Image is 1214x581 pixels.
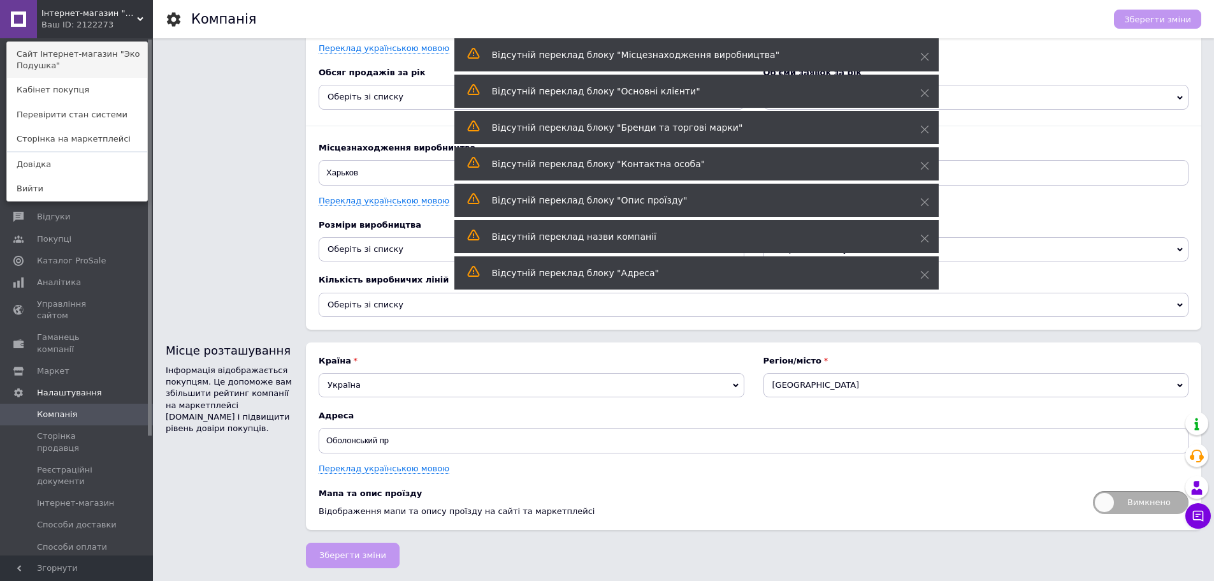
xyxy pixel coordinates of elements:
[492,267,888,279] div: Відсутнiй переклад блоку "Адреса"
[41,19,95,31] div: Ваш ID: 2122273
[319,219,744,231] b: Розміри виробництва
[37,519,117,531] span: Способи доставки
[492,230,888,243] div: Відсутнiй переклад назви компанії
[492,158,888,170] div: Відсутній переклад блоку "Контактна особа"
[37,497,114,509] span: Інтернет-магазин
[1185,503,1211,529] button: Чат з покупцем
[7,127,147,151] a: Сторінка на маркетплейсі
[319,67,744,78] b: Обсяг продажів за рік
[166,342,293,358] div: Місце розташування
[492,48,888,61] div: Відсутній переклад блоку "Місцезнаходження виробництва"
[319,355,744,367] b: Країна
[37,430,118,453] span: Сторінка продавця
[328,92,403,101] span: Оберіть зі списку
[7,177,147,201] a: Вийти
[319,142,1189,154] b: Місцезнаходження виробництва
[1093,491,1189,514] span: Вимкнено
[37,365,69,377] span: Маркет
[37,298,118,321] span: Управління сайтом
[41,8,137,19] span: Інтернет-магазин "Эко Подушка"
[319,160,1189,186] input: Місцезнаходження виробництва
[37,387,102,399] span: Налаштування
[763,67,1189,78] b: Об'єми заявок за рік
[319,196,449,206] a: Переклад українською мовою
[15,34,301,45] strong: «ЭКО-ПОДУШКА С НАПОЛНЕНИЕМ ИЗ ГРЕЧНЕВОЙ ЛУЗГИ»
[7,152,147,177] a: Довідка
[492,85,888,98] div: Відсутній переклад блоку "Основні клієнти"
[319,506,1080,517] p: Відображення мапи та опису проїзду на сайті та маркетплейсі
[37,464,118,487] span: Реєстраційні документи
[319,488,1080,499] b: Мапа та опис проїзду
[319,274,1189,286] b: Кількість виробничих ліній
[63,57,278,66] em: Что отличает Подушку от Подушки - НАПОЛНЕНИЕ!
[319,43,449,54] a: Переклад українською мовою
[191,11,256,27] h1: Компанія
[7,42,147,78] a: Сайт Інтернет-магазин "Эко Подушка"
[166,365,293,434] div: Інформація відображається покупцям. Це допоможе вам збільшити рейтинг компанії на маркетплейсі [D...
[13,13,856,359] body: Редактор, 3D294421-C3DF-4853-B475-D2B47FA5FA48
[37,233,71,245] span: Покупці
[13,154,856,193] p: Правильная подушка-это залог здорового сна, а значит и активного бодрствования после него. Мы про...
[319,428,1189,453] input: Повна адреса компанії
[7,78,147,102] a: Кабінет покупця
[328,300,403,309] span: Оберіть зі списку
[492,121,888,134] div: Відсутній переклад блоку "Бренди та торгові марки"
[13,77,856,145] p: ​ От этого зависит наш сон и соответственно наш отдых. Сон должен быть не просто приятным, но и п...
[37,255,106,267] span: Каталог ProSale
[319,464,449,474] a: Переклад українською мовою
[37,332,118,355] span: Гаманець компанії
[763,219,1189,231] b: Контроль якості
[328,244,403,254] span: Оберіть зі списку
[37,277,81,288] span: Аналітика
[37,409,77,420] span: Компанія
[492,194,888,207] div: Відсутнiй переклад блоку "Опис проїзду"
[763,355,1189,367] b: Регіон/місто
[7,103,147,127] a: Перевірити стан системи
[37,541,107,553] span: Способи оплати
[319,373,744,397] span: Україна
[763,373,1189,397] span: [GEOGRAPHIC_DATA]
[37,211,70,223] span: Відгуки
[319,410,1189,422] b: Адреса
